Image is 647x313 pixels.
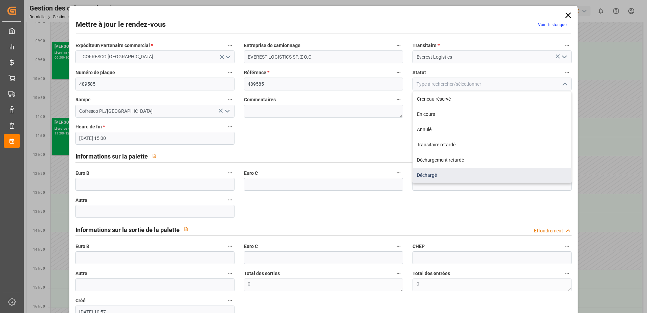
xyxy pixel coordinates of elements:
[75,43,150,48] font: Expéditeur/Partenaire commercial
[412,244,425,249] font: CHEP
[75,271,87,276] font: Autre
[563,269,572,278] button: Total des entrées
[244,278,403,291] textarea: 0
[75,97,91,102] font: Rampe
[226,242,235,251] button: Euro B
[75,70,115,75] font: Numéro de plaque
[413,137,571,152] div: Transitaire retardé
[413,168,571,183] div: Déchargé
[75,50,235,63] button: Ouvrir le menu
[180,223,193,235] button: View description
[76,19,166,30] h2: Mettre à jour le rendez-vous
[226,122,235,131] button: Heure de fin *
[394,68,403,77] button: Référence *
[75,124,102,129] font: Heure de fin
[244,70,266,75] font: Référence
[534,227,563,234] div: Effondrement
[226,269,235,278] button: Autre
[413,152,571,168] div: Déchargement retardé
[79,53,157,60] span: COFRESCO [GEOGRAPHIC_DATA]
[563,242,572,251] button: CHEP
[75,244,89,249] font: Euro B
[559,52,569,62] button: Ouvrir le menu
[413,122,571,137] div: Annulé
[75,170,89,176] font: Euro B
[563,68,572,77] button: Statut
[412,78,572,90] input: Type à rechercher/sélectionner
[394,168,403,177] button: Euro C
[226,168,235,177] button: Euro B
[244,170,258,176] font: Euro C
[559,79,569,89] button: Fermer le menu
[413,91,571,107] div: Créneau réservé
[75,132,235,145] input: JJ-MM-AAAA HH :MM
[412,43,437,48] font: Transitaire
[563,41,572,50] button: Transitaire *
[413,107,571,122] div: En cours
[222,106,232,117] button: Ouvrir le menu
[244,244,258,249] font: Euro C
[412,278,572,291] textarea: 0
[538,22,566,27] a: Voir l’historique
[394,242,403,251] button: Euro C
[394,41,403,50] button: Entreprise de camionnage
[75,105,235,118] input: Type à rechercher/sélectionner
[412,70,426,75] font: Statut
[226,195,235,204] button: Autre
[412,271,450,276] font: Total des entrées
[244,43,300,48] font: Entreprise de camionnage
[75,152,148,161] h2: Informations sur la palette
[226,296,235,305] button: Créé
[394,95,403,104] button: Commentaires
[75,197,87,203] font: Autre
[226,41,235,50] button: Expéditeur/Partenaire commercial *
[75,298,86,303] font: Créé
[394,269,403,278] button: Total des sorties
[244,271,280,276] font: Total des sorties
[244,97,276,102] font: Commentaires
[148,149,161,162] button: View description
[226,68,235,77] button: Numéro de plaque
[226,95,235,104] button: Rampe
[75,225,180,234] h2: Informations sur la sortie de la palette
